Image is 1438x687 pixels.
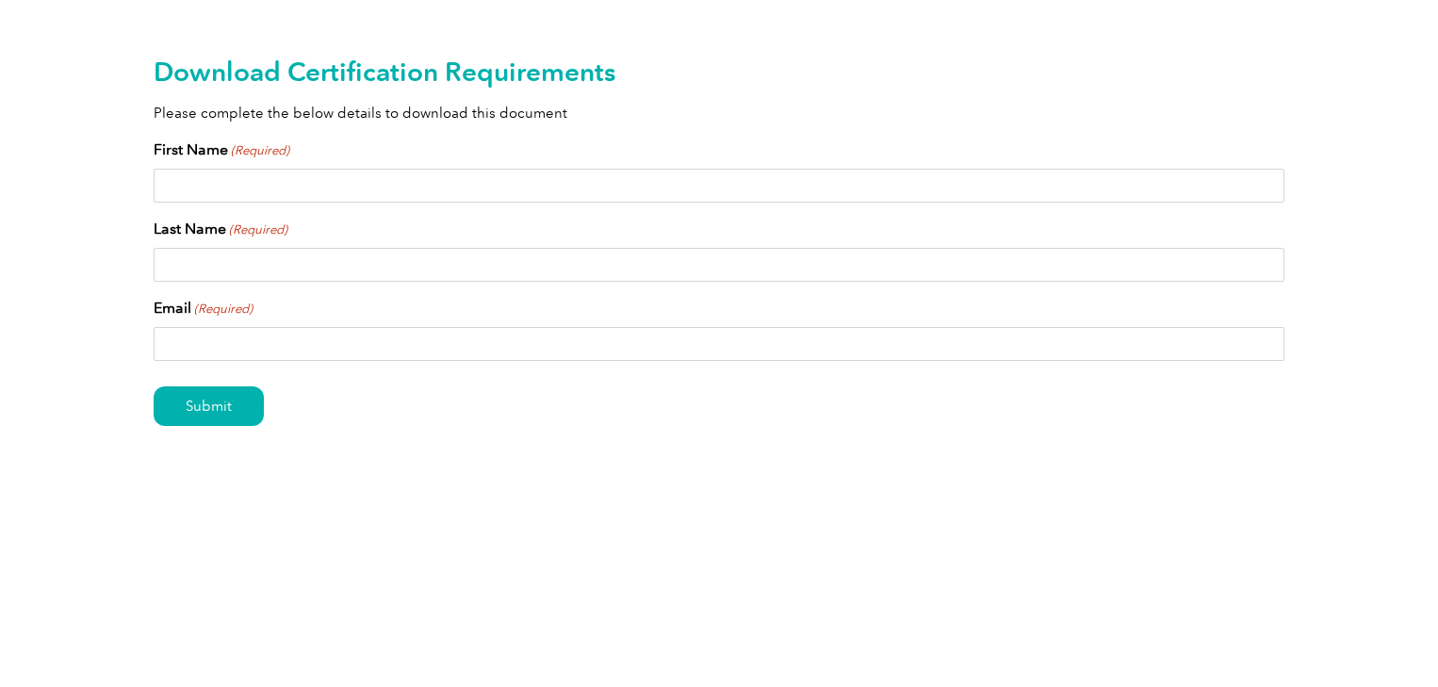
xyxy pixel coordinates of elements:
label: First Name [154,139,289,161]
h2: Download Certification Requirements [154,57,1284,87]
label: Last Name [154,218,287,240]
input: Submit [154,386,264,426]
label: Email [154,297,253,319]
span: (Required) [230,141,290,160]
span: (Required) [228,221,288,239]
span: (Required) [193,300,253,319]
p: Please complete the below details to download this document [154,103,1284,123]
